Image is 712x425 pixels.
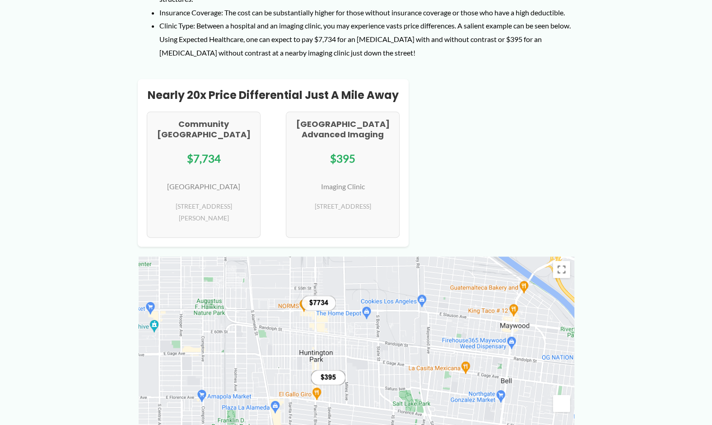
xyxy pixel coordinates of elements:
li: Clinic Type: Between a hospital and an imaging clinic, you may experience vasts price differences... [159,19,574,59]
li: Insurance Coverage: The cost can be substantially higher for those without insurance coverage or ... [159,6,574,19]
p: [GEOGRAPHIC_DATA] [154,180,253,193]
h3: [GEOGRAPHIC_DATA] Advanced Imaging [293,119,392,140]
p: Imaging Clinic [293,180,392,193]
h2: Nearly 20x price differential just a mile away [147,88,400,102]
h3: Community [GEOGRAPHIC_DATA] [154,119,253,140]
p: $7,734 [154,149,253,169]
p: [STREET_ADDRESS][PERSON_NAME] [154,201,253,224]
p: $395 [293,149,392,169]
p: [STREET_ADDRESS] [293,201,392,212]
